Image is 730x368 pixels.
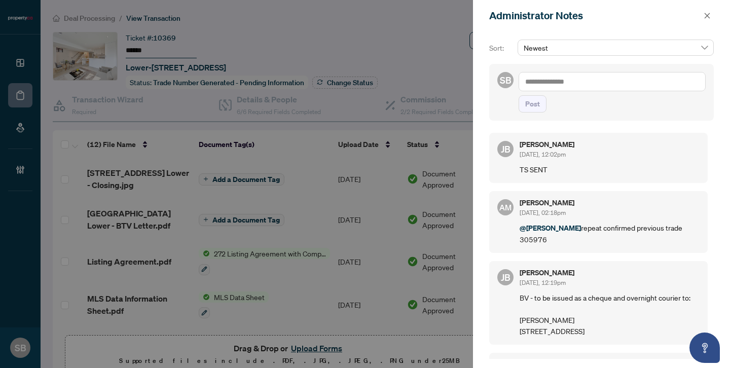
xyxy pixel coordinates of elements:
[501,142,510,156] span: JB
[520,279,566,286] span: [DATE], 12:19pm
[524,40,708,55] span: Newest
[520,209,566,216] span: [DATE], 02:18pm
[520,222,700,245] p: repeat confirmed previous trade 305976
[500,73,512,87] span: SB
[499,201,512,213] span: AM
[519,95,546,113] button: Post
[489,43,514,54] p: Sort:
[520,141,700,148] h5: [PERSON_NAME]
[520,151,566,158] span: [DATE], 12:02pm
[520,292,700,337] p: BV - to be issued as a cheque and overnight courier to: [PERSON_NAME] [STREET_ADDRESS]
[520,164,700,175] p: TS SENT
[520,269,700,276] h5: [PERSON_NAME]
[520,199,700,206] h5: [PERSON_NAME]
[689,333,720,363] button: Open asap
[704,12,711,19] span: close
[520,223,581,233] span: @[PERSON_NAME]
[501,270,510,284] span: JB
[489,8,701,23] div: Administrator Notes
